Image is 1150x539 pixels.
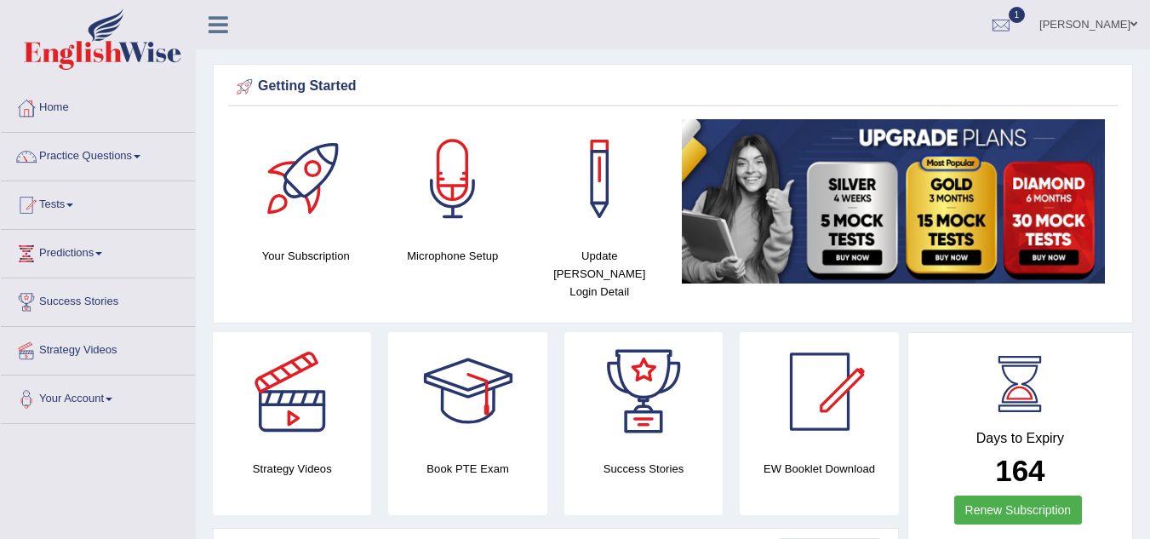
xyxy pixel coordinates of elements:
[241,247,371,265] h4: Your Subscription
[388,460,546,478] h4: Book PTE Exam
[1009,7,1026,23] span: 1
[1,181,195,224] a: Tests
[232,74,1113,100] div: Getting Started
[564,460,723,478] h4: Success Stories
[954,496,1083,525] a: Renew Subscription
[1,327,195,370] a: Strategy Videos
[682,119,1106,284] img: small5.jpg
[740,460,898,478] h4: EW Booklet Download
[1,278,195,321] a: Success Stories
[535,247,665,301] h4: Update [PERSON_NAME] Login Detail
[1,376,195,418] a: Your Account
[995,454,1044,487] b: 164
[927,431,1113,446] h4: Days to Expiry
[213,460,371,478] h4: Strategy Videos
[1,133,195,175] a: Practice Questions
[1,84,195,127] a: Home
[388,247,518,265] h4: Microphone Setup
[1,230,195,272] a: Predictions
